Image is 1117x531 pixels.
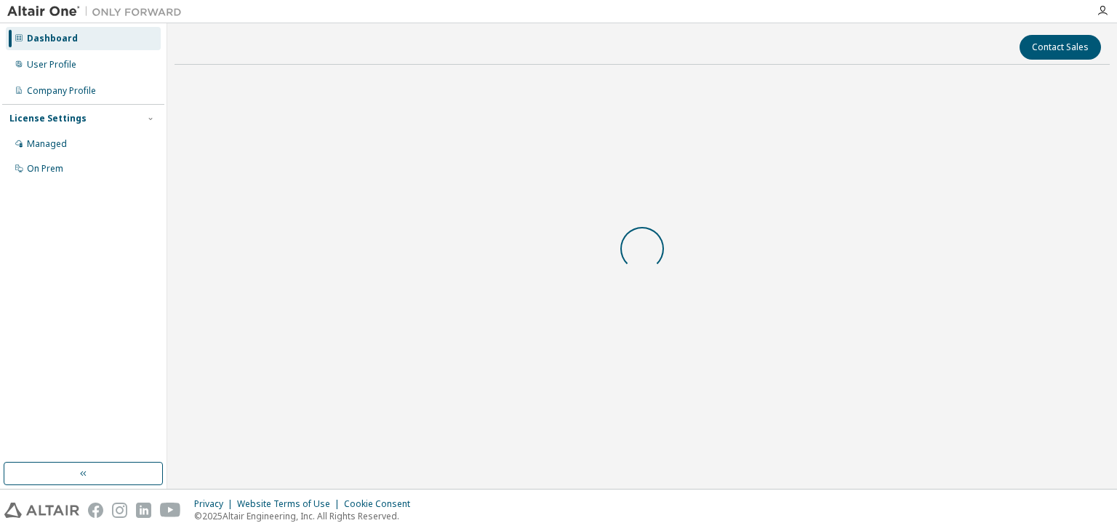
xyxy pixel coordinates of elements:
[194,510,419,522] p: © 2025 Altair Engineering, Inc. All Rights Reserved.
[136,503,151,518] img: linkedin.svg
[88,503,103,518] img: facebook.svg
[27,138,67,150] div: Managed
[7,4,189,19] img: Altair One
[1020,35,1101,60] button: Contact Sales
[27,163,63,175] div: On Prem
[237,498,344,510] div: Website Terms of Use
[160,503,181,518] img: youtube.svg
[27,33,78,44] div: Dashboard
[194,498,237,510] div: Privacy
[9,113,87,124] div: License Settings
[4,503,79,518] img: altair_logo.svg
[344,498,419,510] div: Cookie Consent
[27,85,96,97] div: Company Profile
[112,503,127,518] img: instagram.svg
[27,59,76,71] div: User Profile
